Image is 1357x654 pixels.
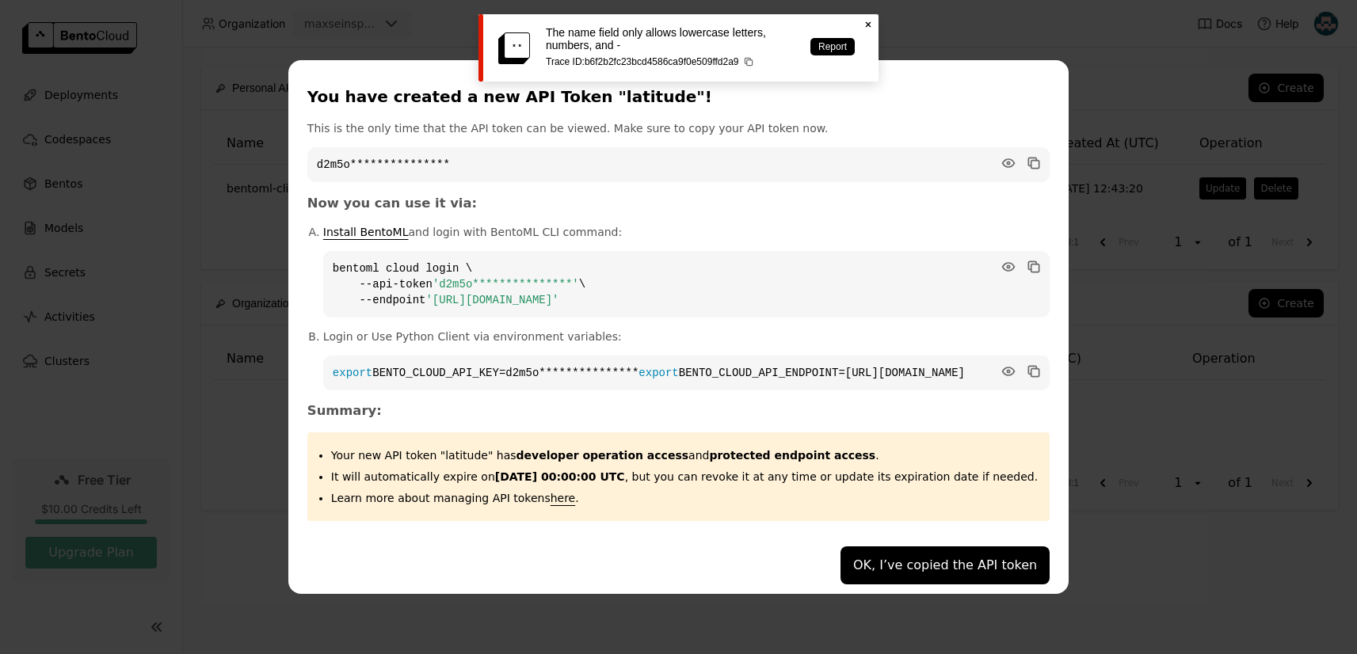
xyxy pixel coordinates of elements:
[516,449,689,462] strong: developer operation access
[841,546,1050,584] button: OK, I’ve copied the API token
[323,356,1050,390] code: BENTO_CLOUD_API_KEY=d2m5o*************** BENTO_CLOUD_API_ENDPOINT=[URL][DOMAIN_NAME]
[307,196,1050,211] h3: Now you can use it via:
[331,447,1038,463] p: Your new API token "latitude" has .
[709,449,875,462] strong: protected endpoint access
[862,18,875,31] svg: Close
[546,56,795,67] p: Trace ID: b6f2b2fc23bcd4586ca9f0e509ffd2a9
[323,329,1050,344] p: Login or Use Python Client via environment variables:
[331,490,1038,506] p: Learn more about managing API tokens .
[331,469,1038,485] p: It will automatically expire on , but you can revoke it at any time or update its expiration date...
[425,294,558,306] span: '[URL][DOMAIN_NAME]'
[307,86,1043,108] div: You have created a new API Token "latitude"!
[323,251,1050,317] code: bentoml cloud login \ --api-token \ --endpoint
[516,449,876,462] span: and
[288,60,1069,594] div: dialog
[323,226,409,238] a: Install BentoML
[810,38,855,55] a: Report
[333,367,372,379] span: export
[323,224,1050,240] p: and login with BentoML CLI command:
[307,403,1050,419] h3: Summary:
[546,26,795,51] p: The name field only allows lowercase letters, numbers, and -
[638,367,678,379] span: export
[495,470,625,483] strong: [DATE] 00:00:00 UTC
[307,120,1050,136] p: This is the only time that the API token can be viewed. Make sure to copy your API token now.
[551,492,576,504] a: here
